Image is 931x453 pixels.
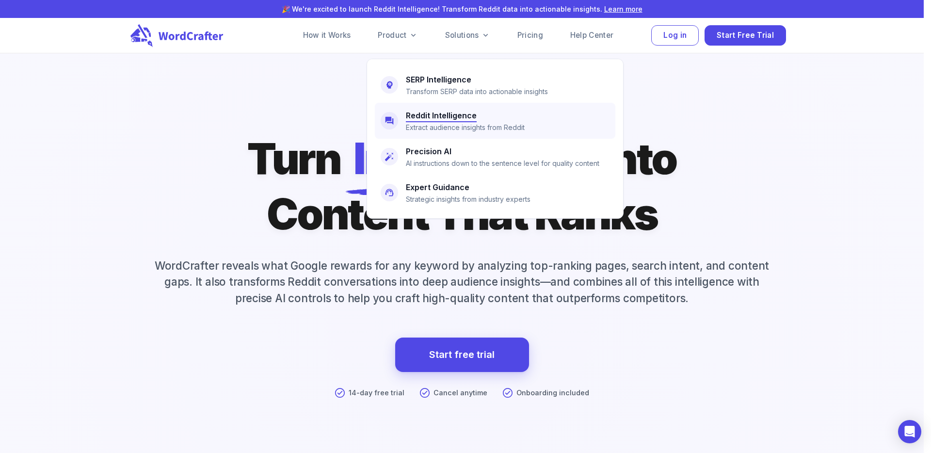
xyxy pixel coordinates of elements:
[375,175,615,210] a: Expert GuidanceStrategic insights from industry experts
[433,388,487,398] p: Cancel anytime
[406,194,530,205] p: Strategic insights from industry experts
[375,103,615,139] a: Reddit IntelligenceExtract audience insights from Reddit
[406,109,477,122] h6: Reddit Intelligence
[717,29,774,42] span: Start Free Trial
[406,86,548,97] p: Transform SERP data into actionable insights
[291,26,363,45] a: How it Works
[134,258,790,307] p: WordCrafter reveals what Google rewards for any keyword by analyzing top-ranking pages, search in...
[349,388,404,398] p: 14-day free trial
[366,26,429,45] a: Product
[37,4,887,14] p: 🎉 We're excited to launch Reddit Intelligence! Transform Reddit data into actionable insights.
[406,122,525,133] p: Extract audience insights from Reddit
[663,29,687,42] span: Log in
[433,26,502,45] a: Solutions
[429,346,495,363] a: Start free trial
[516,388,589,398] p: Onboarding included
[353,131,587,186] span: Intelligence
[406,145,451,158] h6: Precision AI
[406,158,599,169] p: AI instructions down to the sentence level for quality content
[559,26,625,45] a: Help Center
[375,139,615,175] a: Precision AIAI instructions down to the sentence level for quality content
[375,67,615,103] a: SERP IntelligenceTransform SERP data into actionable insights
[506,26,555,45] a: Pricing
[406,73,471,86] h6: SERP Intelligence
[406,180,469,194] h6: Expert Guidance
[898,420,921,443] div: Open Intercom Messenger
[247,131,676,242] h1: Turn Into Content That Ranks
[604,5,642,13] a: Learn more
